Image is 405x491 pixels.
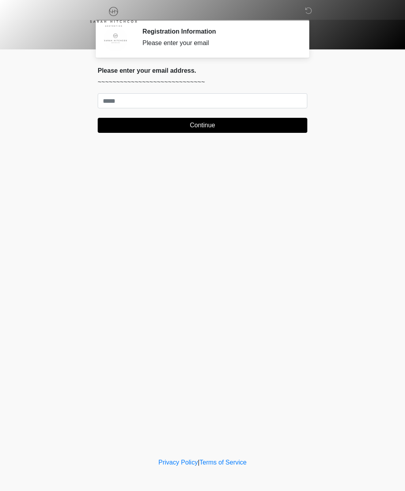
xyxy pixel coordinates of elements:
a: Privacy Policy [159,459,198,466]
button: Continue [98,118,307,133]
h2: Please enter your email address. [98,67,307,74]
a: Terms of Service [199,459,246,466]
a: | [198,459,199,466]
div: Please enter your email [142,38,295,48]
img: Sarah Hitchcox Aesthetics Logo [90,6,137,27]
img: Agent Avatar [104,28,127,51]
p: ~~~~~~~~~~~~~~~~~~~~~~~~~~~~~ [98,77,307,87]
